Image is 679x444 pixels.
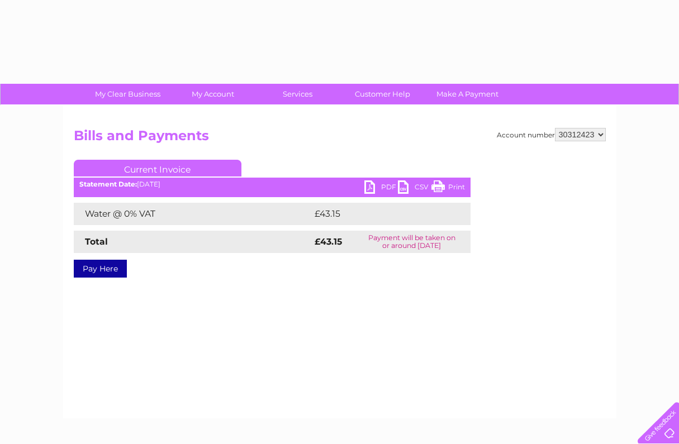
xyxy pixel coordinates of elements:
div: [DATE] [74,180,471,188]
strong: Total [85,236,108,247]
td: £43.15 [312,203,447,225]
a: Services [251,84,344,104]
h2: Bills and Payments [74,128,606,149]
td: Water @ 0% VAT [74,203,312,225]
td: Payment will be taken on or around [DATE] [353,231,471,253]
a: Make A Payment [421,84,514,104]
a: Current Invoice [74,160,241,176]
a: My Account [167,84,259,104]
a: My Clear Business [82,84,174,104]
b: Statement Date: [79,180,137,188]
strong: £43.15 [315,236,342,247]
a: PDF [364,180,398,197]
a: Print [431,180,465,197]
div: Account number [497,128,606,141]
a: CSV [398,180,431,197]
a: Pay Here [74,260,127,278]
a: Customer Help [336,84,429,104]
